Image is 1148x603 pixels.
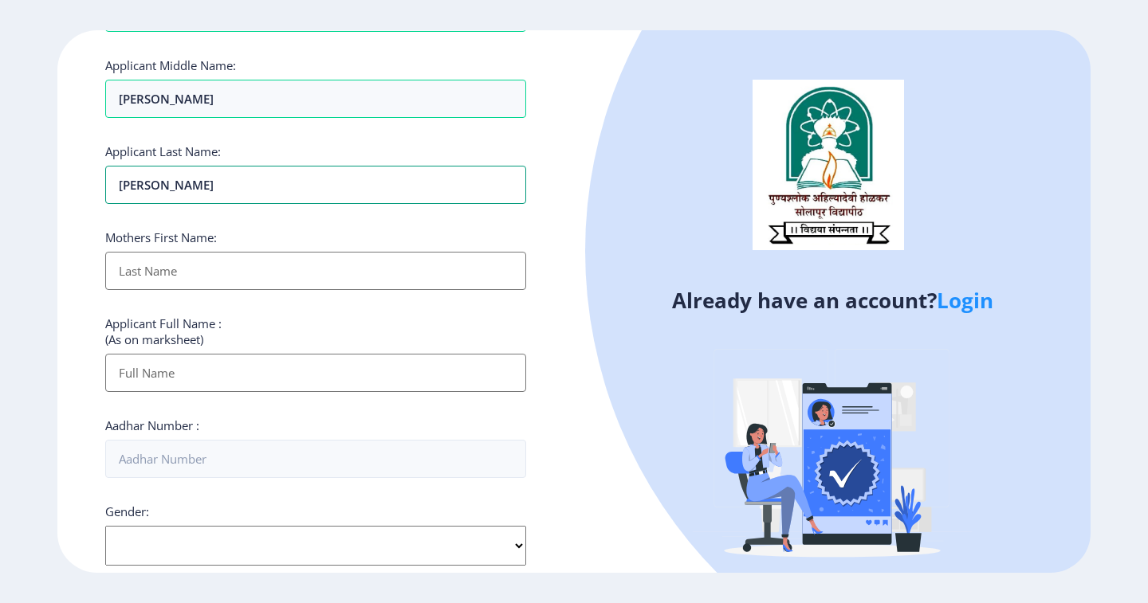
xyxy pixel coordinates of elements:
[753,80,904,250] img: logo
[105,80,526,118] input: First Name
[105,252,526,290] input: Last Name
[105,440,526,478] input: Aadhar Number
[105,229,217,245] label: Mothers First Name:
[693,319,972,597] img: Verified-rafiki.svg
[105,57,236,73] label: Applicant Middle Name:
[586,288,1079,313] h4: Already have an account?
[105,315,222,347] label: Applicant Full Name : (As on marksheet)
[105,143,221,159] label: Applicant Last Name:
[105,417,199,433] label: Aadhar Number :
[105,354,526,392] input: Full Name
[937,286,993,315] a: Login
[105,166,526,204] input: Last Name
[105,503,149,519] label: Gender:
